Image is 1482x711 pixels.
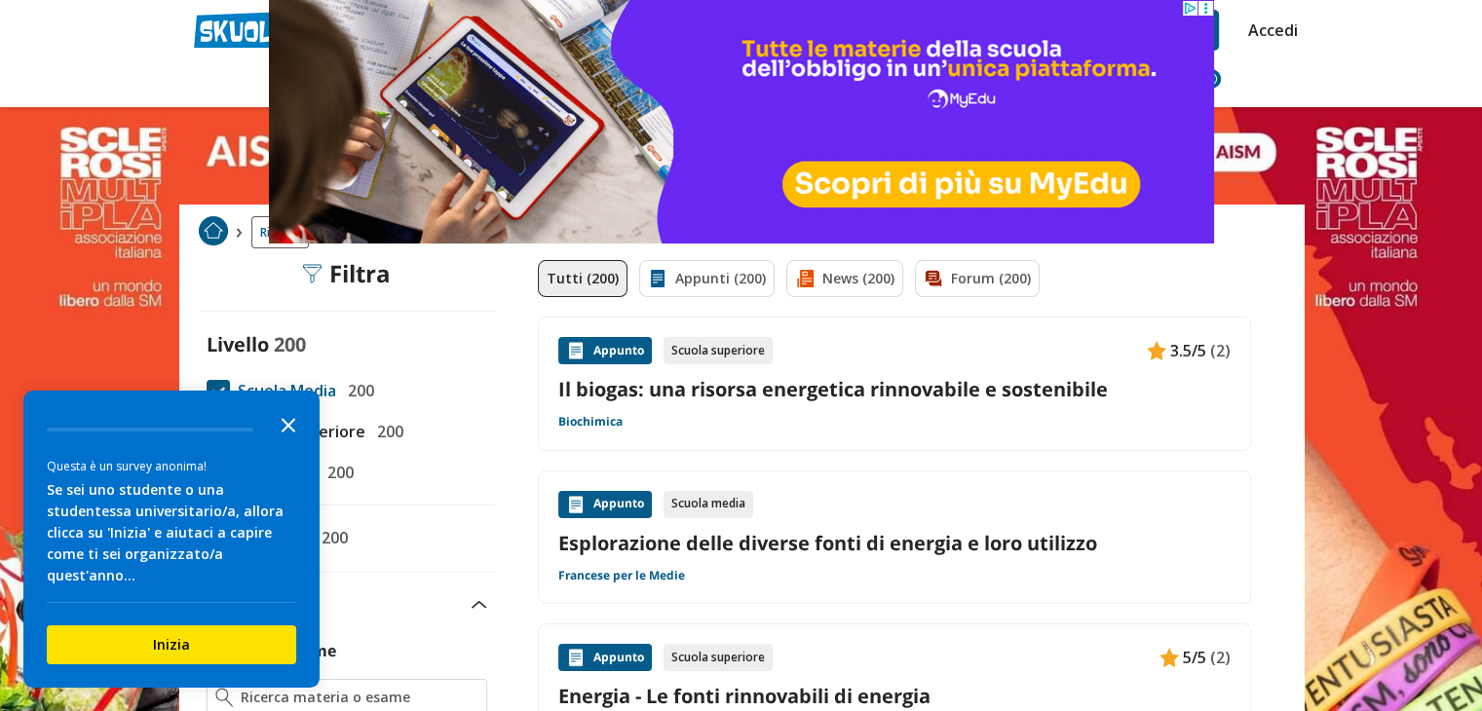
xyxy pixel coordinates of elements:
a: Esplorazione delle diverse fonti di energia e loro utilizzo [558,530,1231,556]
img: Home [199,216,228,245]
div: Scuola superiore [664,644,773,671]
span: 200 [369,419,403,444]
img: Appunti contenuto [1147,341,1166,360]
div: Filtra [302,260,391,287]
img: Forum filtro contenuto [924,269,943,288]
a: Ricerca [251,216,309,248]
div: Appunto [558,491,652,518]
a: Energia - Le fonti rinnovabili di energia [558,683,1231,709]
img: Appunti contenuto [566,648,586,667]
div: Scuola superiore [664,337,773,364]
button: Inizia [47,625,296,664]
span: (2) [1210,338,1231,363]
img: Apri e chiudi sezione [472,601,487,609]
span: 200 [340,378,374,403]
div: Scuola media [664,491,753,518]
a: Accedi [1248,10,1289,51]
span: 200 [314,525,348,550]
a: Il biogas: una risorsa energetica rinnovabile e sostenibile [558,376,1231,402]
img: Appunti contenuto [566,341,586,360]
label: Livello [207,331,269,357]
span: (2) [1210,645,1231,670]
span: 200 [274,331,306,357]
img: Appunti filtro contenuto [648,269,667,288]
span: Scuola Media [230,378,336,403]
a: News (200) [786,260,903,297]
span: 3.5/5 [1170,338,1206,363]
img: Appunti contenuto [1159,648,1179,667]
div: Se sei uno studente o una studentessa universitario/a, allora clicca su 'Inizia' e aiutaci a capi... [47,479,296,586]
a: Tutti (200) [538,260,627,297]
a: Francese per le Medie [558,568,685,583]
span: 200 [320,460,354,485]
img: News filtro contenuto [795,269,815,288]
a: Appunti (200) [639,260,775,297]
span: 5/5 [1183,645,1206,670]
img: Appunti contenuto [566,495,586,514]
div: Survey [23,391,320,688]
img: Ricerca materia o esame [215,688,234,707]
a: Home [199,216,228,248]
div: Appunto [558,644,652,671]
a: Forum (200) [915,260,1040,297]
input: Ricerca materia o esame [241,688,477,707]
a: Biochimica [558,414,623,430]
button: Close the survey [269,404,308,443]
div: Appunto [558,337,652,364]
img: Filtra filtri mobile [302,264,322,283]
div: Questa è un survey anonima! [47,457,296,475]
